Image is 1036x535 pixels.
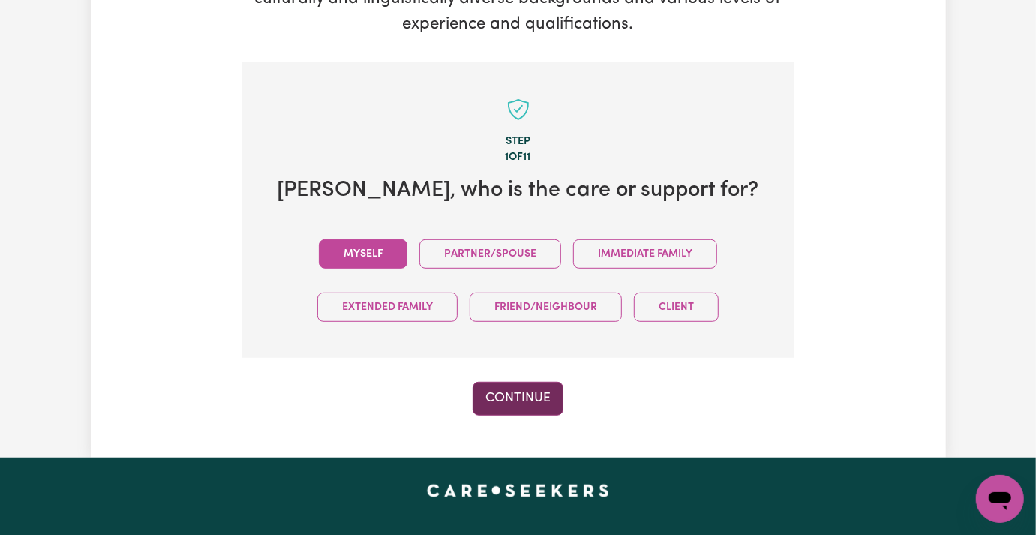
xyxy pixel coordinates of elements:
h2: [PERSON_NAME] , who is the care or support for? [266,178,770,204]
a: Careseekers home page [427,485,609,497]
button: Myself [319,239,407,269]
div: 1 of 11 [266,149,770,166]
button: Extended Family [317,293,458,322]
button: Continue [473,382,563,415]
button: Immediate Family [573,239,717,269]
button: Friend/Neighbour [470,293,622,322]
button: Partner/Spouse [419,239,561,269]
button: Client [634,293,719,322]
iframe: Button to launch messaging window [976,475,1024,523]
div: Step [266,134,770,150]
